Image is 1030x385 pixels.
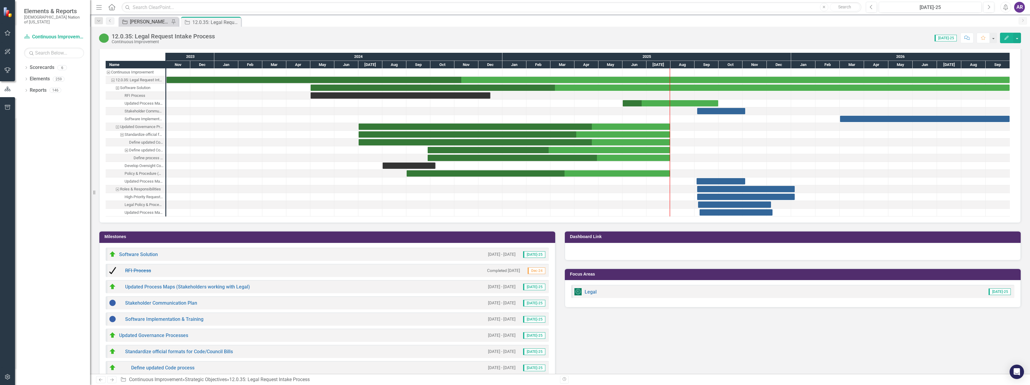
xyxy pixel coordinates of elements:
div: Task: Start date: 2024-05-01 End date: 2024-12-16 [311,92,490,99]
span: [DATE]-25 [523,365,545,371]
div: Software Solution [120,84,150,92]
img: ClearPoint Strategy [3,7,14,17]
div: 2026 [791,53,1010,61]
div: Task: Start date: 2025-06-01 End date: 2025-09-30 [623,100,718,106]
div: Task: Start date: 2025-09-07 End date: 2025-12-08 [700,209,773,216]
div: Mar [262,61,286,69]
img: On Target [109,332,116,339]
button: [DATE]-25 [879,2,982,13]
a: RFI Process [125,268,151,273]
div: Standardize official formats for Code/Council Bills [125,131,164,139]
div: Updated Process Maps (Legal v Procurement) [125,209,164,216]
a: Continuous Improvement [129,377,182,382]
div: Task: Start date: 2025-09-04 End date: 2026-01-05 [106,193,165,201]
div: Stakeholder Communication Plan [106,107,165,115]
div: 2025 [502,53,791,61]
h3: Dashboard Link [570,234,1018,239]
small: [DATE] - [DATE] [488,300,516,306]
div: Dec [190,61,214,69]
div: Task: Start date: 2025-09-03 End date: 2025-11-04 [697,178,745,184]
div: Jan [791,61,815,69]
div: Jan [214,61,238,69]
a: Scorecards [30,64,54,71]
div: Task: Start date: 2024-07-01 End date: 2025-07-31 [106,139,165,146]
div: Task: Start date: 2025-09-05 End date: 2025-12-06 [698,201,771,208]
img: Not Started [109,315,116,323]
div: 2024 [214,53,502,61]
div: Nov [454,61,478,69]
div: Task: Start date: 2024-08-01 End date: 2024-10-07 [106,162,165,170]
span: [DATE]-25 [989,288,1011,295]
div: Mar [550,61,574,69]
div: Apr [864,61,888,69]
div: Define updated Council Bill process [129,146,164,154]
div: Jun [334,61,358,69]
div: Sep [406,61,430,69]
div: [PERSON_NAME] SO's [130,18,170,25]
div: Task: Start date: 2025-09-03 End date: 2025-11-04 [106,178,165,185]
small: [DATE] - [DATE] [488,284,516,290]
div: Task: Start date: 2025-09-04 End date: 2025-11-04 [106,107,165,115]
small: [DEMOGRAPHIC_DATA] Nation of [US_STATE] [24,15,84,25]
a: Legal [585,289,597,295]
div: Legal Policy & Procedures (Associate Expectations) [125,201,164,209]
div: Jul [937,61,961,69]
input: Search Below... [24,48,84,58]
div: Define updated Code process [129,139,164,146]
div: [DATE]-25 [881,4,980,11]
div: Develop Oversight Committee (Legal/General/Outside Counsel) [106,162,165,170]
div: Task: Start date: 2025-09-04 End date: 2026-01-05 [697,194,795,200]
div: Policy & Procedure (General Counsel utilization) [106,170,165,178]
a: Updated Process Maps (Stakeholders working with Legal) [125,284,250,290]
div: Task: Start date: 2026-03-01 End date: 2026-09-30 [840,116,1010,122]
div: 6 [57,65,67,70]
div: Task: Start date: 2024-05-01 End date: 2024-12-16 [106,92,165,100]
div: Updated Process Maps (Stakeholders working with Legal) [106,100,165,107]
small: [DATE] - [DATE] [488,252,516,257]
div: Jun [622,61,646,69]
div: 259 [53,76,65,82]
span: [DATE]-25 [523,284,545,290]
div: Task: Start date: 2026-03-01 End date: 2026-09-30 [106,115,165,123]
div: Feb [526,61,550,69]
div: Updated Process Maps (Stakeholders working with Legal) [125,100,164,107]
div: Oct [718,61,742,69]
div: AR [1014,2,1025,13]
button: Search [830,3,860,11]
div: Jul [358,61,382,69]
a: Standardize official formats for Code/Council Bills [125,349,233,354]
span: [DATE]-25 [523,251,545,258]
div: Task: Start date: 2024-09-27 End date: 2025-07-31 [428,155,670,161]
div: Updated Process Maps (Legal v Procurement) [106,209,165,216]
div: Software Implementation & Training [125,115,164,123]
img: Completed [109,267,116,274]
div: Define process of checks and balances [106,154,165,162]
div: Task: Start date: 2025-09-04 End date: 2026-01-05 [106,185,165,193]
div: Nov [166,61,190,69]
a: Software Solution [119,252,158,257]
div: Sep [986,61,1010,69]
div: Define updated Council Bill process [106,146,165,154]
div: Jul [646,61,670,69]
img: Report [574,288,582,295]
div: Define process of checks and balances [134,154,164,162]
a: Strategic Objectives [185,377,227,382]
a: Define updated Code process [131,365,194,371]
div: Task: Start date: 2024-07-01 End date: 2025-07-31 [359,124,670,130]
div: Feb [815,61,840,69]
div: Software Solution [106,84,165,92]
div: Develop Oversight Committee (Legal/General/Outside Counsel) [125,162,164,170]
div: Policy & Procedure (General Counsel utilization) [125,170,164,178]
span: Elements & Reports [24,7,84,15]
div: Continuous Improvement [112,40,215,44]
div: Continuous Improvement [106,68,165,76]
img: Not Started [109,299,116,306]
div: 12.0.35: Legal Request Intake Process [229,377,310,382]
img: On Target [109,348,116,355]
div: Standardize official formats for Code/Council Bills [106,131,165,139]
a: Reports [30,87,47,94]
div: 146 [50,88,61,93]
div: Task: Start date: 2024-07-01 End date: 2025-07-31 [359,139,670,145]
img: On Target [109,283,116,290]
div: Define updated Code process [106,139,165,146]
